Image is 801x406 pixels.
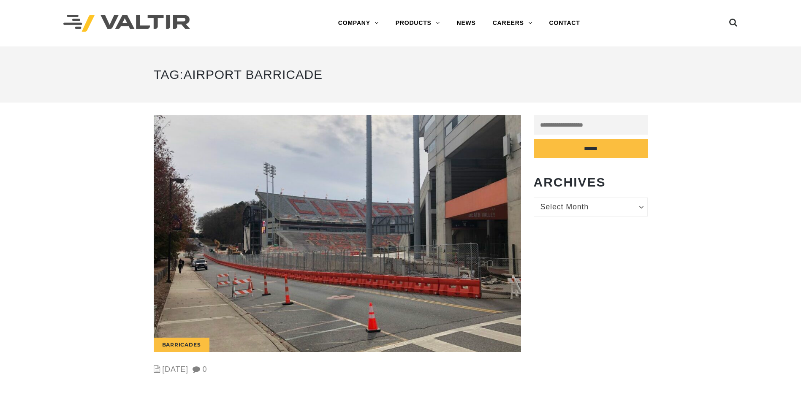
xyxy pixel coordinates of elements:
a: COMPANY [330,15,387,32]
a: CONTACT [541,15,589,32]
span: airport barricade [183,68,322,81]
span: Select Month [540,201,632,212]
a: Barricades [162,341,201,348]
span: 0 [193,365,207,374]
h1: Tag: [154,59,648,90]
a: NEWS [448,15,484,32]
a: [DATE] [162,365,188,374]
a: Select Month [534,198,648,217]
a: CAREERS [484,15,541,32]
h2: Archives [534,175,648,189]
img: Valtir [63,15,190,32]
a: PRODUCTS [387,15,448,32]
